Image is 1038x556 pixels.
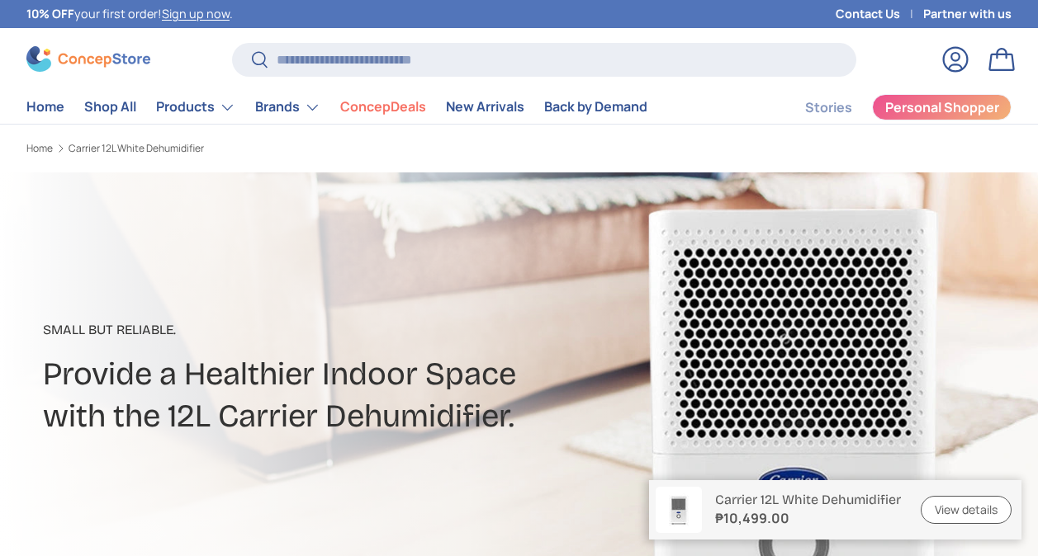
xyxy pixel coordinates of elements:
[26,5,233,23] p: your first order! .
[715,508,901,528] strong: ₱10,499.00
[715,492,901,507] p: Carrier 12L White Dehumidifier
[156,91,235,124] a: Products
[805,92,852,124] a: Stories
[923,5,1012,23] a: Partner with us
[43,320,677,340] p: Small But Reliable.
[43,353,677,436] h2: Provide a Healthier Indoor Space with the 12L Carrier Dehumidifier.
[26,46,150,72] img: ConcepStore
[26,91,647,124] nav: Primary
[340,91,426,123] a: ConcepDeals
[146,91,245,124] summary: Products
[162,6,230,21] a: Sign up now
[255,91,320,124] a: Brands
[872,94,1012,120] a: Personal Shopper
[885,101,999,114] span: Personal Shopper
[26,91,64,123] a: Home
[446,91,524,123] a: New Arrivals
[921,496,1012,525] a: View details
[26,141,548,156] nav: Breadcrumbs
[26,144,53,153] a: Home
[765,91,1012,124] nav: Secondary
[26,6,74,21] strong: 10% OFF
[84,91,136,123] a: Shop All
[69,144,204,153] a: Carrier 12L White Dehumidifier
[836,5,923,23] a: Contact Us
[656,487,702,533] img: carrier-dehumidifier-12-liter-full-view-concepstore
[544,91,647,123] a: Back by Demand
[245,91,330,124] summary: Brands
